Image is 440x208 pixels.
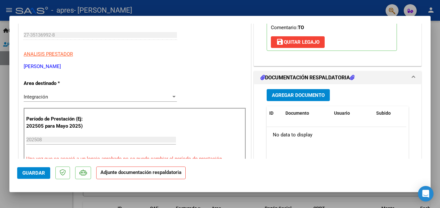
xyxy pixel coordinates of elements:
[285,110,309,116] span: Documento
[276,39,319,45] span: Quitar Legajo
[334,110,350,116] span: Usuario
[17,167,50,179] button: Guardar
[26,115,91,130] p: Período de Prestación (Ej: 202505 para Mayo 2025)
[267,127,406,143] div: No data to display
[276,38,284,46] mat-icon: save
[22,170,45,176] span: Guardar
[418,186,434,202] div: Open Intercom Messenger
[331,106,374,120] datatable-header-cell: Usuario
[24,63,246,70] p: [PERSON_NAME]
[267,106,283,120] datatable-header-cell: ID
[267,89,330,101] button: Agregar Documento
[26,155,243,163] p: Una vez que se asoció a un legajo aprobado no se puede cambiar el período de prestación.
[271,36,325,48] button: Quitar Legajo
[283,106,331,120] datatable-header-cell: Documento
[272,92,325,98] span: Agregar Documento
[24,51,73,57] span: ANALISIS PRESTADOR
[406,106,438,120] datatable-header-cell: Acción
[254,71,421,84] mat-expansion-panel-header: DOCUMENTACIÓN RESPALDATORIA
[24,94,48,100] span: Integración
[376,110,391,116] span: Subido
[24,80,90,87] p: Area destinado *
[374,106,406,120] datatable-header-cell: Subido
[269,110,273,116] span: ID
[271,25,304,30] span: Comentario:
[298,25,304,30] strong: TO
[261,74,354,82] h1: DOCUMENTACIÓN RESPALDATORIA
[100,169,181,175] strong: Adjunte documentación respaldatoria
